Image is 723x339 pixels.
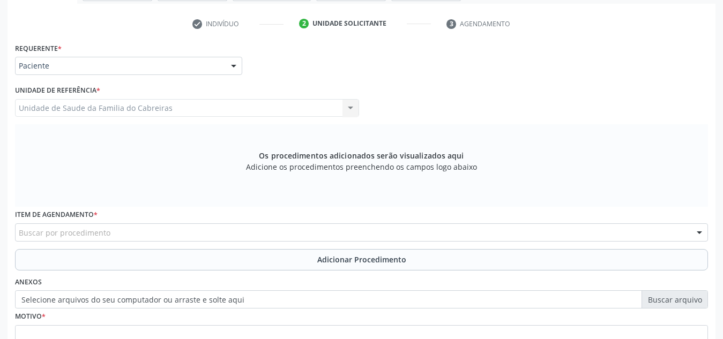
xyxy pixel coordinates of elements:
label: Item de agendamento [15,207,98,223]
span: Buscar por procedimento [19,227,110,238]
span: Os procedimentos adicionados serão visualizados aqui [259,150,464,161]
label: Requerente [15,40,62,57]
span: Adicionar Procedimento [317,254,406,265]
span: Adicione os procedimentos preenchendo os campos logo abaixo [246,161,477,172]
button: Adicionar Procedimento [15,249,708,270]
div: Unidade solicitante [312,19,386,28]
label: Unidade de referência [15,82,100,99]
label: Anexos [15,274,42,291]
span: Paciente [19,61,220,71]
div: 2 [299,19,309,28]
